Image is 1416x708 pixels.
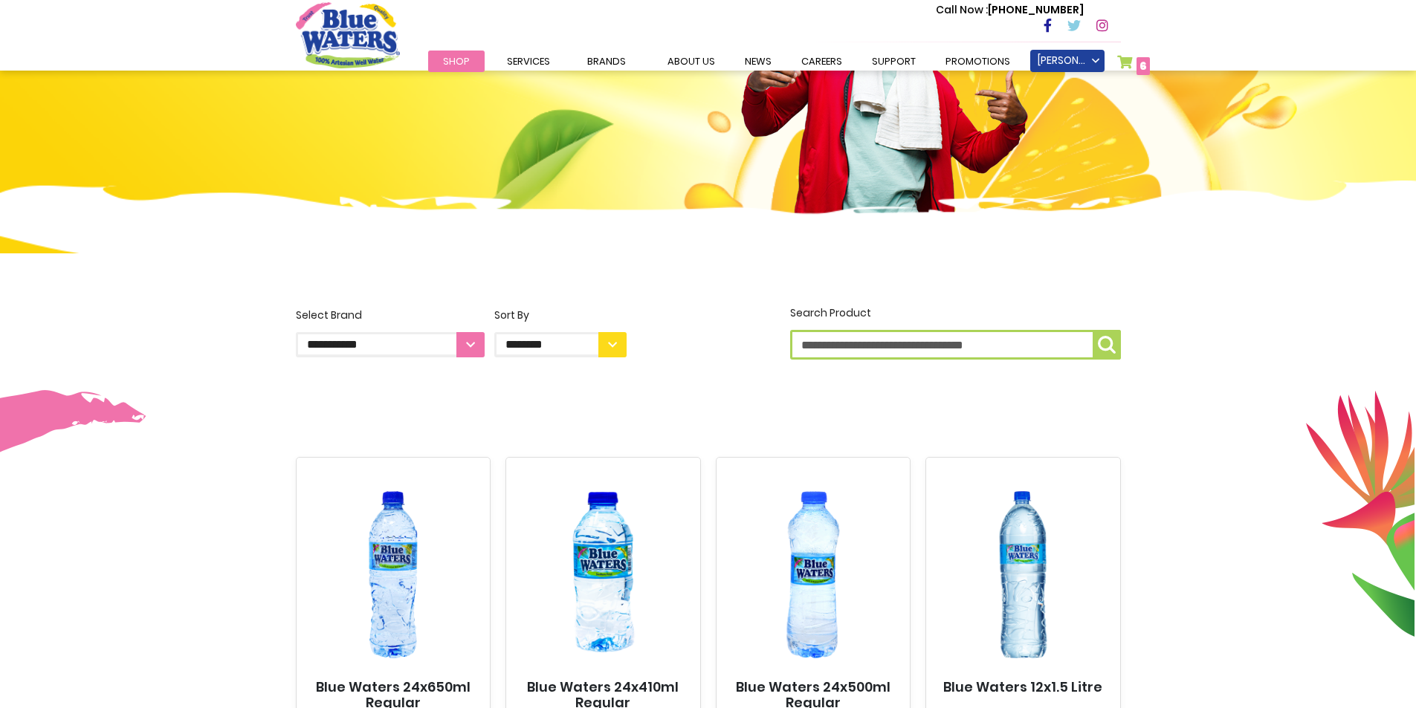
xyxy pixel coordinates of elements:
[1098,336,1116,354] img: search-icon.png
[936,2,988,17] span: Call Now :
[790,305,1121,360] label: Search Product
[1139,59,1147,74] span: 6
[943,679,1102,695] a: Blue Waters 12x1.5 Litre
[296,47,627,74] h4: Order Online
[931,51,1025,72] a: Promotions
[730,470,897,679] img: Blue Waters 24x500ml Regular
[494,332,627,357] select: Sort By
[857,51,931,72] a: support
[653,51,730,72] a: about us
[310,470,477,679] img: Blue Waters 24x650ml Regular
[1117,55,1151,77] a: 6
[936,2,1084,18] p: [PHONE_NUMBER]
[296,332,485,357] select: Select Brand
[494,308,627,323] div: Sort By
[1030,50,1105,72] a: [PERSON_NAME]
[296,2,400,68] a: store logo
[790,330,1121,360] input: Search Product
[520,470,687,679] img: Blue Waters 24x410ml Regular
[1093,330,1121,360] button: Search Product
[940,470,1107,679] img: Blue Waters 12x1.5 Litre
[587,54,626,68] span: Brands
[507,54,550,68] span: Services
[296,308,485,357] label: Select Brand
[786,51,857,72] a: careers
[730,51,786,72] a: News
[443,54,470,68] span: Shop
